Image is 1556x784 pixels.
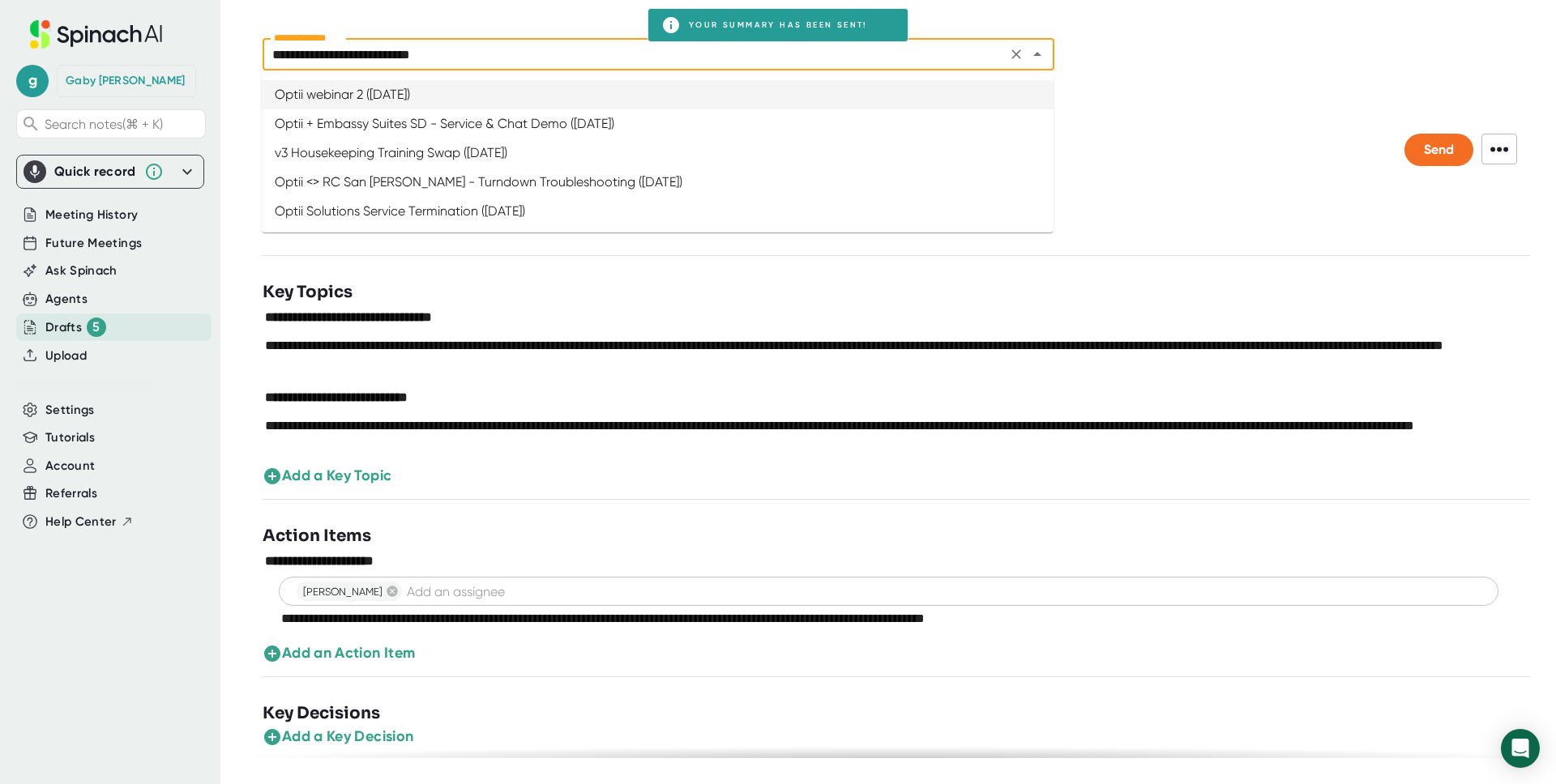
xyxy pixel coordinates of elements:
div: [PERSON_NAME] [297,582,402,601]
span: g [16,65,49,97]
button: Add a Key Topic [263,465,391,487]
input: Add an assignee [404,580,1482,603]
h3: Key Decisions [263,701,380,726]
button: Account [45,457,95,475]
li: Optii + Embassy Suites SD - Service & Chat Demo ([DATE]) [262,109,1054,138]
button: Send [1404,134,1473,166]
li: Optii webinar 2 ([DATE]) [262,80,1054,109]
button: Referrals [45,484,97,503]
span: [PERSON_NAME] [297,584,389,599]
div: Open Intercom Messenger [1501,729,1540,768]
h3: Key Topics [263,280,353,305]
button: Add a Key Decision [263,726,413,748]
li: Optii Solutions Service Termination ([DATE]) [262,197,1054,226]
button: Help Center [45,513,134,531]
button: Meeting History [45,206,138,224]
button: Clear [1005,43,1028,66]
button: Drafts 5 [45,317,106,337]
div: Drafts [45,317,106,337]
button: Agents [45,290,88,309]
h3: Action Items [263,524,371,548]
button: Settings [45,401,95,420]
div: Gaby Terrazas [66,74,185,88]
div: Quick record [24,156,197,188]
button: Future Meetings [45,234,142,253]
button: Close [1026,43,1049,66]
span: Help Center [45,513,117,531]
li: v3 Housekeeping Training Swap ([DATE]) [262,138,1054,168]
span: Search notes (⌘ + K) [45,117,163,132]
span: ••• [1481,134,1517,164]
li: Optii <> RC San [PERSON_NAME] - Turndown Troubleshooting ([DATE]) [262,168,1054,197]
button: Tutorials [45,428,95,447]
span: Send [1424,142,1454,157]
button: Ask Spinach [45,262,118,280]
button: Add an Action Item [263,642,415,664]
div: 5 [87,317,106,337]
div: Quick record [54,164,136,180]
button: Upload [45,347,87,365]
